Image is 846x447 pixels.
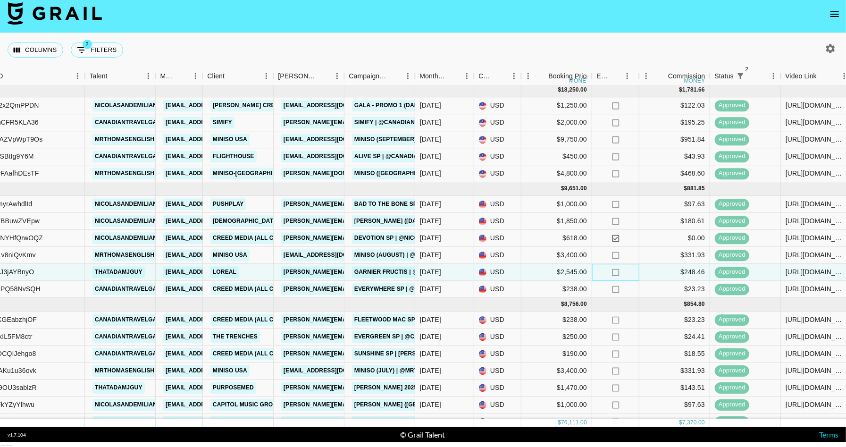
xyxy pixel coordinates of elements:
[785,67,817,85] div: Video Link
[521,69,535,83] button: Menu
[460,69,474,83] button: Menu
[419,67,446,85] div: Month Due
[639,114,710,131] div: $195.25
[8,42,63,58] button: Select columns
[210,331,260,343] a: The Trenches
[521,380,592,396] div: $1,470.00
[639,413,710,430] div: $55.65
[207,67,225,85] div: Client
[715,200,749,209] span: approved
[521,329,592,346] div: $250.00
[420,118,441,127] div: Sep '25
[420,349,441,359] div: Jul '25
[188,69,202,83] button: Menu
[92,100,164,111] a: nicolasandemiliano
[352,134,489,145] a: Miniso (September) | @mrthomasenglish
[84,67,155,85] div: Talent
[163,283,269,295] a: [EMAIL_ADDRESS][DOMAIN_NAME]
[281,198,435,210] a: [PERSON_NAME][EMAIL_ADDRESS][DOMAIN_NAME]
[163,331,269,343] a: [EMAIL_ADDRESS][DOMAIN_NAME]
[420,200,441,209] div: Aug '25
[259,69,273,83] button: Menu
[474,196,521,213] div: USD
[521,396,592,413] div: $1,000.00
[639,264,710,281] div: $248.46
[317,69,330,83] button: Sort
[210,198,246,210] a: PushPlay
[639,69,653,83] button: Menu
[92,416,164,428] a: nicolasandemiliano
[210,266,239,278] a: Loreal
[564,301,587,309] div: 8,756.00
[420,400,441,410] div: Jul '25
[682,419,705,427] div: 7,370.00
[210,134,250,145] a: Miniso USA
[596,67,610,85] div: Expenses: Remove Commission?
[210,416,309,428] a: Creed Media (All Campaigns)
[561,419,587,427] div: 76,111.00
[352,348,449,360] a: Sunshine SP | [PERSON_NAME]
[210,348,309,360] a: Creed Media (All Campaigns)
[715,400,749,409] span: approved
[715,152,749,161] span: approved
[564,185,587,193] div: 9,651.00
[639,281,710,298] div: $23.23
[281,266,484,278] a: [PERSON_NAME][EMAIL_ADDRESS][PERSON_NAME][DOMAIN_NAME]
[92,382,145,394] a: thatadamjguy
[668,67,705,85] div: Commission
[202,67,273,85] div: Client
[639,97,710,114] div: $122.03
[163,232,269,244] a: [EMAIL_ADDRESS][DOMAIN_NAME]
[163,314,269,326] a: [EMAIL_ADDRESS][DOMAIN_NAME]
[747,69,760,83] button: Sort
[687,185,705,193] div: 881.85
[474,114,521,131] div: USD
[8,432,26,438] div: v 1.7.104
[420,332,441,342] div: Jul '25
[278,67,317,85] div: [PERSON_NAME]
[569,78,590,84] div: money
[163,134,269,145] a: [EMAIL_ADDRESS][DOMAIN_NAME]
[639,312,710,329] div: $23.23
[210,100,371,111] a: [PERSON_NAME] Creative KK ([GEOGRAPHIC_DATA])
[352,100,451,111] a: GALA - Promo 1 (Dance Clip A)
[558,86,561,94] div: $
[420,417,441,427] div: Jul '25
[474,230,521,247] div: USD
[474,264,521,281] div: USD
[715,349,749,358] span: approved
[89,67,107,85] div: Talent
[281,215,484,227] a: [PERSON_NAME][EMAIL_ADDRESS][PERSON_NAME][DOMAIN_NAME]
[639,213,710,230] div: $180.61
[474,329,521,346] div: USD
[352,365,467,377] a: Miniso (July) | @mrthomasenglish
[175,69,188,83] button: Sort
[92,331,163,343] a: canadiantravelgal
[639,148,710,165] div: $43.93
[474,247,521,264] div: USD
[420,135,441,144] div: Sep '25
[108,69,121,83] button: Sort
[474,363,521,380] div: USD
[349,67,387,85] div: Campaign (Type)
[639,247,710,264] div: $331.93
[715,366,749,375] span: approved
[734,69,747,83] div: 2 active filters
[819,430,838,439] a: Terms
[521,131,592,148] div: $9,750.00
[352,416,466,428] a: Bad Mama | @nicolasandemiliano
[92,348,163,360] a: canadiantravelgal
[352,117,452,128] a: Simify | @canadiantravelgal
[521,97,592,114] div: $1,250.00
[715,417,749,426] span: approved
[521,363,592,380] div: $3,400.00
[420,285,441,294] div: Aug '25
[521,196,592,213] div: $1,000.00
[684,301,687,309] div: $
[163,266,269,278] a: [EMAIL_ADDRESS][DOMAIN_NAME]
[92,215,164,227] a: nicolasandemiliano
[474,97,521,114] div: USD
[344,67,415,85] div: Campaign (Type)
[684,78,705,84] div: money
[817,69,830,83] button: Sort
